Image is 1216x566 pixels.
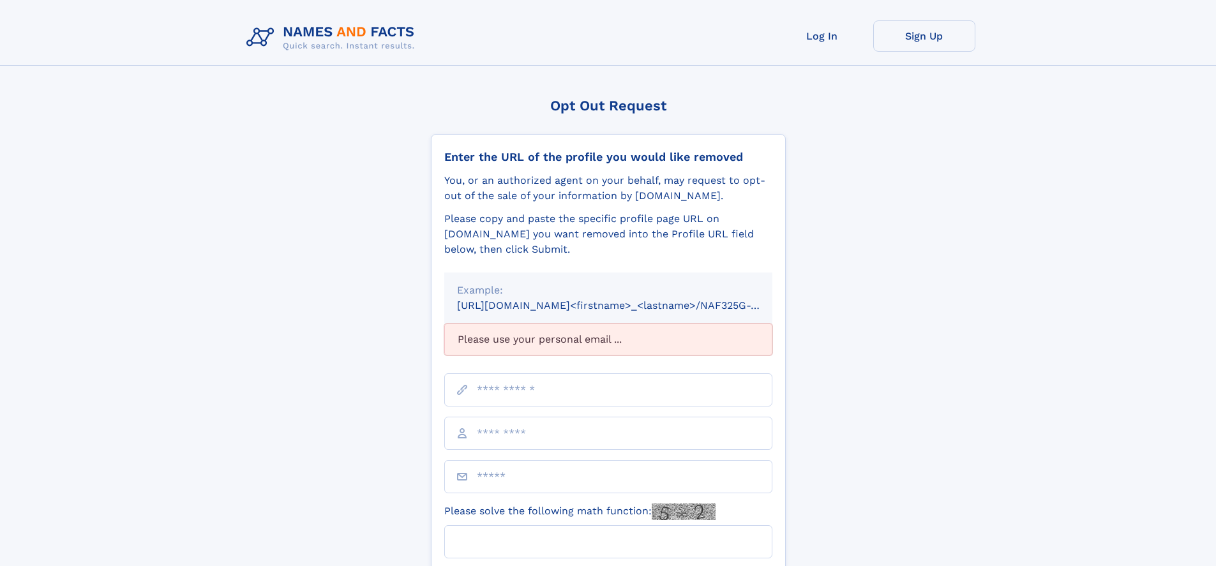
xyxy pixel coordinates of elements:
div: You, or an authorized agent on your behalf, may request to opt-out of the sale of your informatio... [444,173,772,204]
img: Logo Names and Facts [241,20,425,55]
small: [URL][DOMAIN_NAME]<firstname>_<lastname>/NAF325G-xxxxxxxx [457,299,797,311]
div: Please copy and paste the specific profile page URL on [DOMAIN_NAME] you want removed into the Pr... [444,211,772,257]
a: Log In [771,20,873,52]
div: Opt Out Request [431,98,786,114]
label: Please solve the following math function: [444,503,716,520]
div: Please use your personal email ... [444,324,772,355]
a: Sign Up [873,20,975,52]
div: Example: [457,283,760,298]
div: Enter the URL of the profile you would like removed [444,150,772,164]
